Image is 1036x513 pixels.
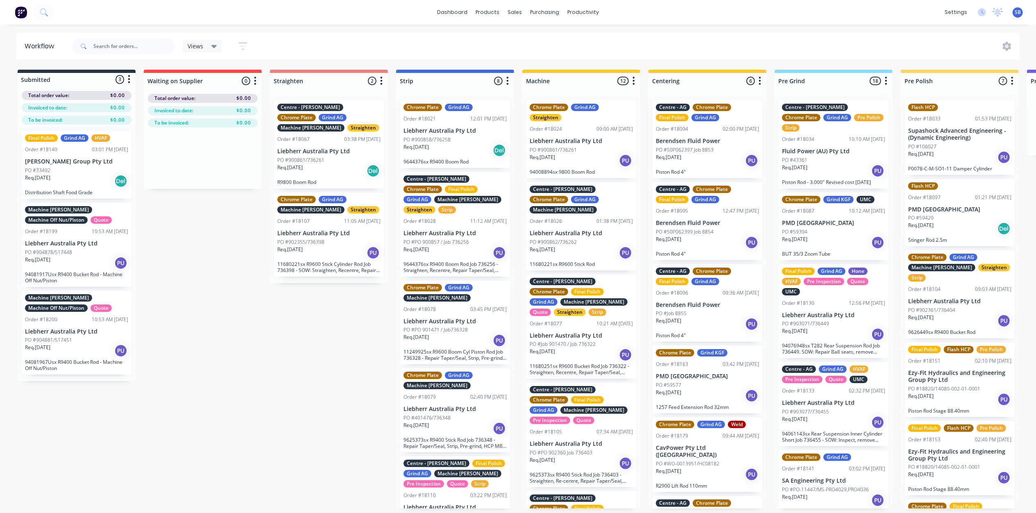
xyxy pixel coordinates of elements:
div: 11:12 AM [DATE] [470,218,507,225]
div: 03:45 PM [DATE] [470,306,507,313]
div: Quote [825,376,847,383]
div: Quote [91,216,112,224]
div: Grind AG [950,254,977,261]
div: PU [367,246,380,259]
div: Chrome Plate [782,114,821,121]
p: Req. [DATE] [908,150,934,158]
p: PO #902361/736404 [908,306,955,314]
div: Centre - [PERSON_NAME] [530,186,596,193]
p: Piston Rod - 3.000" Revised cost [DATE] [782,179,885,185]
p: Stinger Rod 2.5m [908,237,1011,243]
div: 12:56 PM [DATE] [849,300,885,307]
p: PO #43361 [782,157,807,164]
div: 11:05 AM [DATE] [344,218,381,225]
p: PO #904878/517448 [25,249,72,256]
div: 03:38 PM [DATE] [344,136,381,143]
p: 94008894sx 9800 Boom Rod [530,169,633,175]
a: dashboard [433,6,472,18]
div: Grind AG [697,421,725,428]
div: Grind AG [691,278,719,285]
p: PO #50P062397 Job 8853 [656,146,714,154]
p: Liebherr Australia Pty Ltd [404,406,507,413]
div: Chrome Plate [404,284,442,291]
p: Liebherr Australia Pty Ltd [908,298,1011,305]
div: Chrome PlateGrind AGMachine [PERSON_NAME]Order #1807902:40 PM [DATE]Liebherr Australia Pty LtdPO ... [400,368,510,452]
div: Order #18199 [25,228,57,235]
div: Chrome Plate [404,104,442,111]
div: Flash HCP [908,104,938,111]
div: Centre - [PERSON_NAME]Chrome PlateGrind AGMachine [PERSON_NAME]Order #1802601:38 PM [DATE]Liebher... [526,182,636,270]
div: Chrome PlateGrind AGStraightenOrder #1802409:00 AM [DATE]Liebherr Australia Pty LtdPO #900861/736... [526,100,636,178]
p: Req. [DATE] [530,154,555,161]
span: Views [188,42,203,50]
div: Order #18130 [782,300,814,307]
p: PO #PO 900857 / Job 736256 [404,238,469,246]
div: Centre - [PERSON_NAME] [782,104,848,111]
p: Req. [DATE] [782,415,807,423]
div: Machine [PERSON_NAME] [908,264,975,271]
div: Grind AG [404,196,431,203]
div: Hone [848,268,868,275]
div: Order #18151 [908,357,941,365]
p: Liebherr Australia Pty Ltd [404,127,507,134]
div: Strip [782,124,800,132]
div: Order #18094 [656,125,688,133]
div: Order #18034 [782,136,814,143]
div: Grind KGF [823,196,854,203]
div: Grind AG [319,114,347,121]
div: Machine Off Nut/Piston [25,304,88,312]
div: Straighten [347,124,379,132]
p: Req. [DATE] [656,389,681,396]
div: PU [114,256,127,270]
div: UMC [857,196,875,203]
div: Final Polish [571,288,604,295]
p: 11680221sx R9600 Stick Rod [530,261,633,267]
p: PO #900858/736258 [404,136,451,143]
div: Grind AG [818,268,846,275]
div: Grind AG [691,196,719,203]
div: PU [619,348,632,361]
div: Centre - [PERSON_NAME] [404,175,469,183]
div: Centre - AGGrind AGHVAFPre InspectionQuoteUMCOrder #1813302:32 PM [DATE]Liebherr Australia Pty Lt... [779,362,889,446]
div: 01:21 PM [DATE] [975,194,1011,201]
p: PO #18820/14080-002-01-0001 [908,385,980,393]
div: Del [997,222,1011,235]
div: Chrome Plate [782,196,821,203]
div: Final Polish [445,186,478,193]
div: Order #18095 [656,207,688,215]
div: Order #18200 [25,316,57,323]
div: Grind AG [571,196,599,203]
p: Berendsen Fluid Power [656,138,759,145]
div: Flash HCP [908,182,938,190]
p: R9800 Boom Rod [277,179,381,185]
p: Req. [DATE] [25,344,50,351]
div: Order #18079 [404,393,436,401]
div: Straighten [554,309,586,316]
img: Factory [15,6,27,18]
div: Chrome Plate [404,186,442,193]
p: 9626449sx R9400 Bucket Rod [908,329,1011,335]
p: Req. [DATE] [782,327,807,335]
div: Final Polish [656,196,689,203]
p: Distribution Shaft Food Grade [25,189,128,195]
div: Machine [PERSON_NAME] [560,406,628,414]
div: Final PolishFlash HCPPre PolishOrder #1815302:40 PM [DATE]Ezy-Fit Hydraulics and Engineering Grou... [905,421,1015,496]
div: Order #18028 [404,218,436,225]
p: Req. [DATE] [530,246,555,253]
input: Search for orders... [93,38,175,54]
div: Grind KGF [697,349,728,356]
div: 01:53 PM [DATE] [975,115,1011,123]
div: Centre - [PERSON_NAME] [530,278,596,285]
div: Order #18026 [530,218,562,225]
div: Chrome Plate [277,196,316,203]
div: Order #18078 [404,306,436,313]
div: Order #18107 [277,218,310,225]
div: Centre - [PERSON_NAME]Chrome PlateGrind AGPre PolishStripOrder #1803410:10 AM [DATE]Fluid Power (... [779,100,889,188]
p: PO #Job 8855 [656,310,687,317]
p: Req. [DATE] [404,143,429,151]
p: Req. [DATE] [656,154,681,161]
div: Quote [91,304,112,312]
div: 02:10 PM [DATE] [975,357,1011,365]
p: PO #900861/736261 [277,157,324,164]
div: Grind AG [319,196,347,203]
